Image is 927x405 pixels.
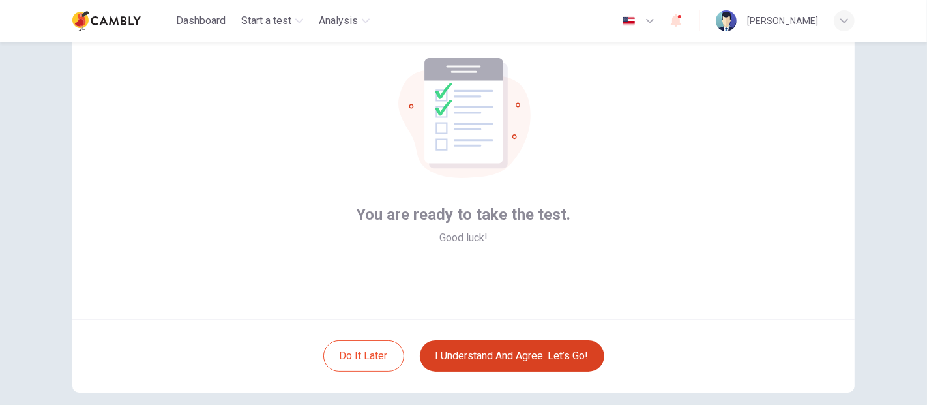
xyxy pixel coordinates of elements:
button: Analysis [314,9,375,33]
button: Dashboard [171,9,231,33]
img: Profile picture [716,10,737,31]
img: Cambly logo [72,8,141,34]
button: Do it later [323,340,404,372]
div: [PERSON_NAME] [747,13,818,29]
span: Start a test [241,13,291,29]
img: en [621,16,637,26]
button: Start a test [236,9,308,33]
button: I understand and agree. Let’s go! [420,340,604,372]
span: You are ready to take the test. [357,204,571,225]
a: Cambly logo [72,8,171,34]
span: Good luck! [439,230,488,246]
span: Analysis [319,13,358,29]
span: Dashboard [176,13,226,29]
